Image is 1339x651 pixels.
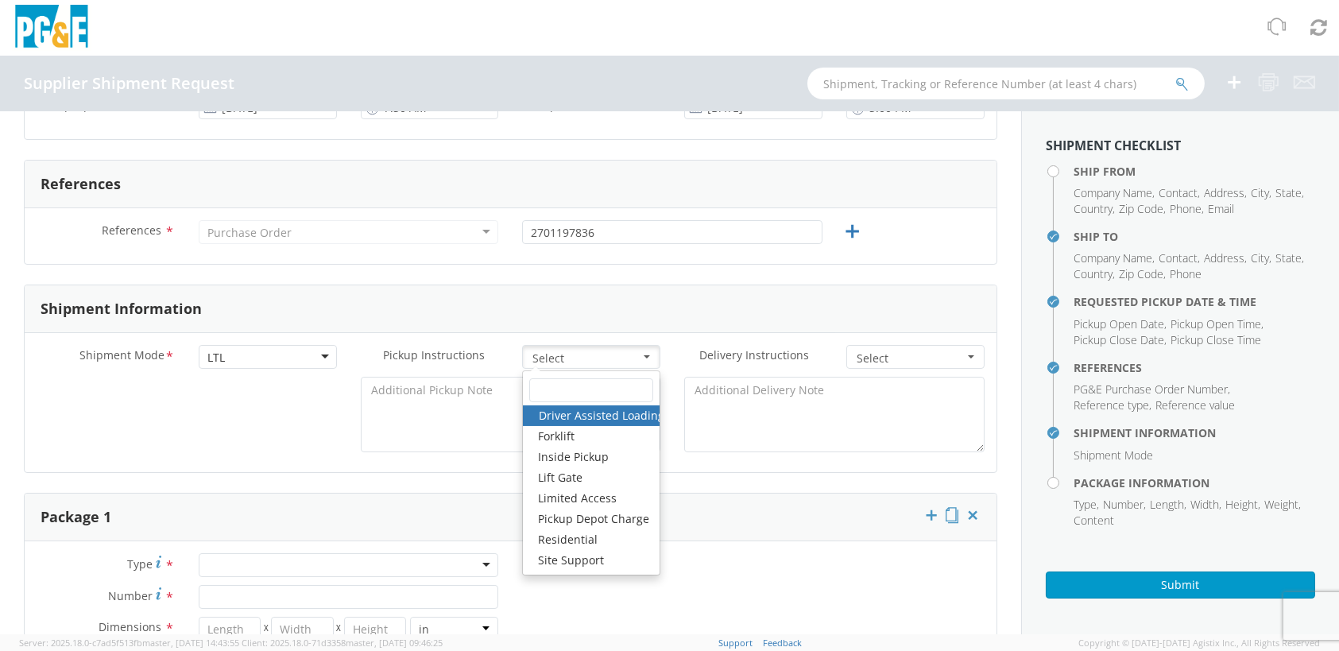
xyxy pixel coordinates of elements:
[1074,497,1099,513] li: ,
[1074,296,1315,308] h4: Requested Pickup Date & Time
[1275,185,1302,200] span: State
[522,488,660,509] a: Limited Access
[1074,332,1164,347] span: Pickup Close Date
[1119,266,1163,281] span: Zip Code
[1074,427,1315,439] h4: Shipment Information
[1074,201,1113,216] span: Country
[127,556,153,572] span: Type
[1204,185,1247,201] li: ,
[1159,185,1200,201] li: ,
[1208,201,1234,216] span: Email
[1275,185,1304,201] li: ,
[1074,382,1228,397] span: PG&E Purchase Order Number
[522,550,660,571] a: Site Support
[1074,448,1153,463] span: Shipment Mode
[1150,497,1186,513] li: ,
[24,75,234,92] h4: Supplier Shipment Request
[523,405,660,426] a: Driver Assisted Loading
[99,619,161,634] span: Dimensions
[207,350,225,366] div: LTL
[1159,250,1198,265] span: Contact
[1078,637,1320,649] span: Copyright © [DATE]-[DATE] Agistix Inc., All Rights Reserved
[1074,513,1114,528] span: Content
[699,347,809,362] span: Delivery Instructions
[346,637,443,649] span: master, [DATE] 09:46:25
[764,637,803,649] a: Feedback
[1074,231,1315,242] h4: Ship To
[1119,201,1166,217] li: ,
[807,68,1205,99] input: Shipment, Tracking or Reference Number (at least 4 chars)
[1170,266,1202,281] span: Phone
[719,637,753,649] a: Support
[522,426,660,447] a: Forklift
[1204,250,1244,265] span: Address
[1074,397,1149,413] span: Reference type
[522,467,660,488] a: Lift Gate
[1074,185,1155,201] li: ,
[1103,497,1144,512] span: Number
[1103,497,1146,513] li: ,
[1159,250,1200,266] li: ,
[1074,201,1115,217] li: ,
[334,617,344,641] span: X
[1074,266,1113,281] span: Country
[1225,497,1258,512] span: Height
[242,637,443,649] span: Client: 2025.18.0-71d3358
[1251,185,1269,200] span: City
[41,510,111,525] h3: Package 1
[102,223,161,238] span: References
[271,617,333,641] input: Width
[108,588,153,603] span: Number
[1074,362,1315,374] h4: References
[1074,497,1097,512] span: Type
[1190,497,1219,512] span: Width
[1225,497,1260,513] li: ,
[199,617,261,641] input: Length
[1119,266,1166,282] li: ,
[846,345,985,369] button: Select
[207,225,292,241] div: Purchase Order
[12,5,91,52] img: pge-logo-06675f144f4cfa6a6814.png
[19,637,239,649] span: Server: 2025.18.0-c7ad5f513fb
[383,347,485,362] span: Pickup Instructions
[1074,316,1164,331] span: Pickup Open Date
[1171,316,1264,332] li: ,
[1074,185,1152,200] span: Company Name
[522,447,660,467] a: Inside Pickup
[1074,266,1115,282] li: ,
[1074,250,1152,265] span: Company Name
[1170,201,1202,216] span: Phone
[1159,185,1198,200] span: Contact
[1074,165,1315,177] h4: Ship From
[1204,185,1244,200] span: Address
[522,529,660,550] a: Residential
[1074,332,1167,348] li: ,
[857,351,964,366] span: Select
[1171,316,1261,331] span: Pickup Open Time
[1190,497,1221,513] li: ,
[1264,497,1301,513] li: ,
[522,220,822,244] input: 10 Digit PG&E PO Number
[1074,382,1230,397] li: ,
[1074,397,1151,413] li: ,
[532,351,640,366] span: Select
[142,637,239,649] span: master, [DATE] 14:43:55
[1264,497,1298,512] span: Weight
[1150,497,1184,512] span: Length
[79,347,164,366] span: Shipment Mode
[1170,201,1204,217] li: ,
[1275,250,1302,265] span: State
[1074,250,1155,266] li: ,
[344,617,406,641] input: Height
[1275,250,1304,266] li: ,
[41,301,202,317] h3: Shipment Information
[1046,137,1181,154] strong: Shipment Checklist
[1119,201,1163,216] span: Zip Code
[1204,250,1247,266] li: ,
[1074,316,1167,332] li: ,
[261,617,271,641] span: X
[1251,185,1271,201] li: ,
[522,345,660,369] button: Select
[1171,332,1261,347] span: Pickup Close Time
[1046,572,1315,599] button: Submit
